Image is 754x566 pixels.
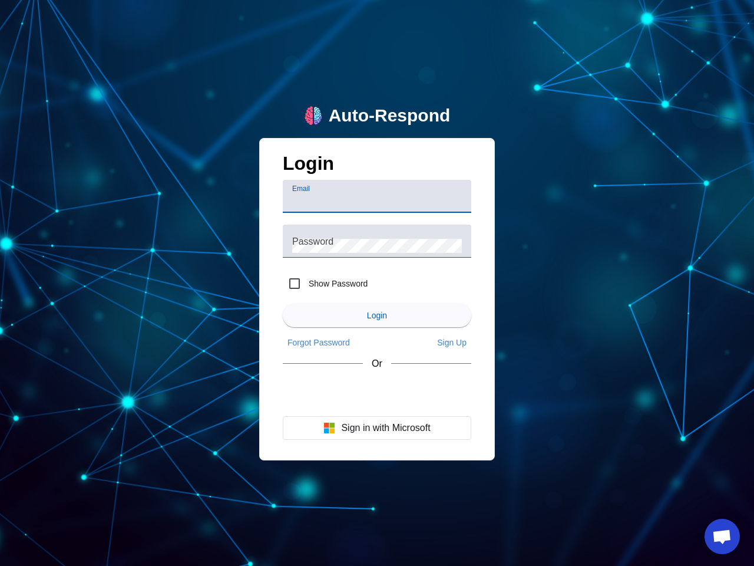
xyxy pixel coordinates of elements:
a: logoAuto-Respond [304,106,451,126]
mat-label: Email [292,185,310,193]
label: Show Password [306,278,368,289]
span: Sign Up [437,338,467,347]
button: Sign in with Microsoft [283,416,471,440]
img: Microsoft logo [323,422,335,434]
span: Forgot Password [287,338,350,347]
img: logo [304,106,323,125]
button: Login [283,304,471,327]
span: Or [372,358,382,369]
a: Open chat [705,519,740,554]
span: Login [367,311,387,320]
mat-label: Password [292,236,333,246]
iframe: Sign in with Google Button [277,380,477,406]
h1: Login [283,153,471,180]
div: Auto-Respond [329,106,451,126]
